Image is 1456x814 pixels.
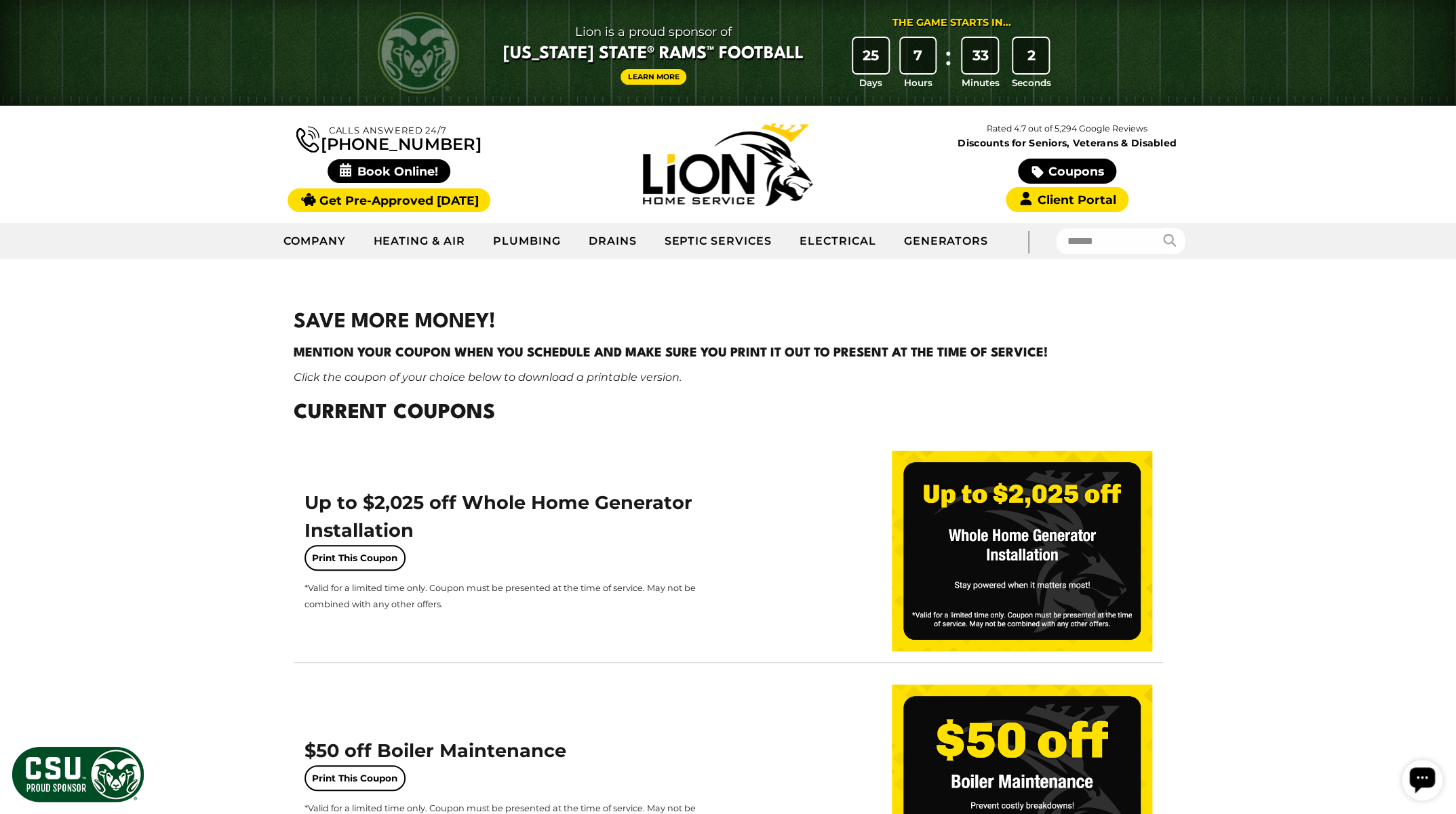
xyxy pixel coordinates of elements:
[897,121,1236,136] p: Rated 4.7 out of 5,294 Google Reviews
[1002,223,1056,259] div: |
[901,38,936,73] div: 7
[294,312,496,332] strong: SAVE MORE MONEY!
[10,745,146,804] img: CSU Sponsor Badge
[892,451,1152,651] img: up-to-2025-off-generator.png.webp
[304,739,566,762] span: $50 off Boiler Maintenance
[904,76,932,89] span: Hours
[304,765,406,791] a: Print This Coupon
[304,583,696,609] span: *Valid for a limited time only. Coupon must be presented at the time of service. May not be combi...
[479,224,575,258] a: Plumbing
[294,344,1163,363] h4: Mention your coupon when you schedule and make sure you print it out to present at the time of se...
[1018,159,1116,184] a: Coupons
[650,224,785,258] a: Septic Services
[961,76,999,89] span: Minutes
[503,21,804,43] span: Lion is a proud sponsor of
[304,491,692,542] span: Up to $2,025 off Whole Home Generator Installation
[962,38,998,73] div: 33
[304,545,406,571] a: Print This Coupon
[359,224,479,258] a: Heating & Air
[890,224,1002,258] a: Generators
[294,371,682,384] em: Click the coupon of your choice below to download a printable version.
[643,123,812,206] img: Lion Home Service
[786,224,890,258] a: Electrical
[621,69,687,85] a: Learn More
[901,138,1234,148] span: Discounts for Seniors, Veterans & Disabled
[503,43,804,66] span: [US_STATE] State® Rams™ Football
[892,16,1011,30] div: The Game Starts in...
[575,224,651,258] a: Drains
[378,12,459,94] img: CSU Rams logo
[1006,187,1128,212] a: Client Portal
[5,5,46,46] div: Open chat widget
[296,123,481,152] a: [PHONE_NUMBER]
[288,188,490,212] a: Get Pre-Approved [DATE]
[1013,38,1048,73] div: 2
[941,38,955,90] div: :
[328,159,450,183] span: Book Online!
[294,399,1163,429] h2: Current Coupons
[853,38,888,73] div: 25
[859,76,882,89] span: Days
[270,224,360,258] a: Company
[1011,76,1050,89] span: Seconds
